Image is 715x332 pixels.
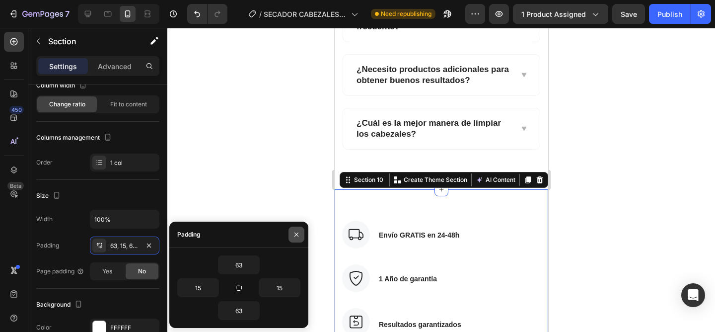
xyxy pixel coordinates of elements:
[649,4,691,24] button: Publish
[381,9,431,18] span: Need republishing
[9,106,24,114] div: 450
[513,4,608,24] button: 1 product assigned
[36,131,114,145] div: Columns management
[218,256,259,274] input: Auto
[259,279,300,297] input: Auto
[98,61,132,72] p: Advanced
[90,210,159,228] input: Auto
[65,8,70,20] p: 7
[521,9,586,19] span: 1 product assigned
[139,146,183,158] button: AI Content
[264,9,347,19] span: SECADOR CABEZALES IMANTADOS
[36,298,84,312] div: Background
[36,267,84,276] div: Page padding
[102,267,112,276] span: Yes
[218,302,259,320] input: Auto
[36,158,53,167] div: Order
[7,280,35,308] img: Alt Image
[7,182,24,190] div: Beta
[612,4,645,24] button: Save
[681,283,705,307] div: Open Intercom Messenger
[36,241,59,250] div: Padding
[69,148,133,157] p: Create Theme Section
[187,4,227,24] div: Undo/Redo
[4,4,74,24] button: 7
[178,279,218,297] input: Auto
[110,100,147,109] span: Fit to content
[335,28,548,332] iframe: Design area
[49,61,77,72] p: Settings
[259,9,262,19] span: /
[44,292,127,302] p: Resultados garantizados
[657,9,682,19] div: Publish
[110,159,157,167] div: 1 col
[48,35,130,47] p: Section
[110,242,139,250] div: 63, 15, 63, 15
[36,79,89,92] div: Column width
[49,100,85,109] span: Change ratio
[36,189,63,203] div: Size
[177,230,201,239] div: Padding
[17,148,51,157] div: Section 10
[36,323,52,332] div: Color
[138,267,146,276] span: No
[36,215,53,224] div: Width
[621,10,637,18] span: Save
